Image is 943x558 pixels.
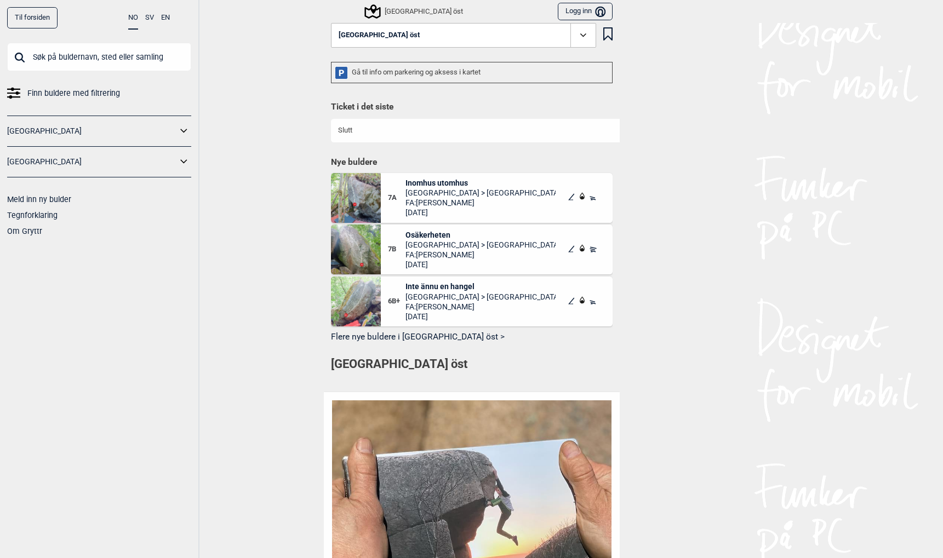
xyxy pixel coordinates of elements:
[331,173,613,223] div: Inomhus utomhus7AInomhus utomhus[GEOGRAPHIC_DATA] > [GEOGRAPHIC_DATA] östFA:[PERSON_NAME][DATE]
[405,178,556,188] span: Inomhus utomhus
[405,260,556,269] span: [DATE]
[405,250,556,260] span: FA: [PERSON_NAME]
[405,240,556,250] span: [GEOGRAPHIC_DATA] > [GEOGRAPHIC_DATA] öst
[405,281,556,291] span: Inte ännu en hangel
[558,3,612,21] button: Logg inn
[331,62,613,83] div: Gå til info om parkering og aksess i kartet
[366,5,463,18] div: [GEOGRAPHIC_DATA] öst
[331,101,613,113] h1: Ticket i det siste
[331,277,613,326] div: Inte annu en hangel6B+Inte ännu en hangel[GEOGRAPHIC_DATA] > [GEOGRAPHIC_DATA] östFA:[PERSON_NAME...
[331,277,381,326] img: Inte annu en hangel
[7,154,177,170] a: [GEOGRAPHIC_DATA]
[7,43,191,71] input: Søk på buldernavn, sted eller samling
[7,195,71,204] a: Meld inn ny bulder
[405,302,556,312] span: FA: [PERSON_NAME]
[7,227,42,235] a: Om Gryttr
[331,157,613,168] h1: Nye buldere
[161,7,170,28] button: EN
[388,245,406,254] span: 7B
[331,225,381,274] img: Osakerheten
[388,297,406,306] span: 6B+
[388,193,406,203] span: 7A
[7,123,177,139] a: [GEOGRAPHIC_DATA]
[405,198,556,208] span: FA: [PERSON_NAME]
[7,211,58,220] a: Tegnforklaring
[405,208,556,217] span: [DATE]
[7,85,191,101] a: Finn buldere med filtrering
[338,126,424,135] div: Slutt
[405,292,556,302] span: [GEOGRAPHIC_DATA] > [GEOGRAPHIC_DATA] öst
[339,31,420,39] span: [GEOGRAPHIC_DATA] öst
[128,7,138,30] button: NO
[145,7,154,28] button: SV
[7,7,58,28] a: Til forsiden
[331,173,381,223] img: Inomhus utomhus
[405,230,556,240] span: Osäkerheten
[405,312,556,321] span: [DATE]
[331,23,596,48] button: [GEOGRAPHIC_DATA] öst
[331,225,613,274] div: Osakerheten7BOsäkerheten[GEOGRAPHIC_DATA] > [GEOGRAPHIC_DATA] östFA:[PERSON_NAME][DATE]
[331,356,613,373] h1: [GEOGRAPHIC_DATA] öst
[331,329,613,346] button: Flere nye buldere i [GEOGRAPHIC_DATA] öst >
[405,188,556,198] span: [GEOGRAPHIC_DATA] > [GEOGRAPHIC_DATA] öst
[27,85,120,101] span: Finn buldere med filtrering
